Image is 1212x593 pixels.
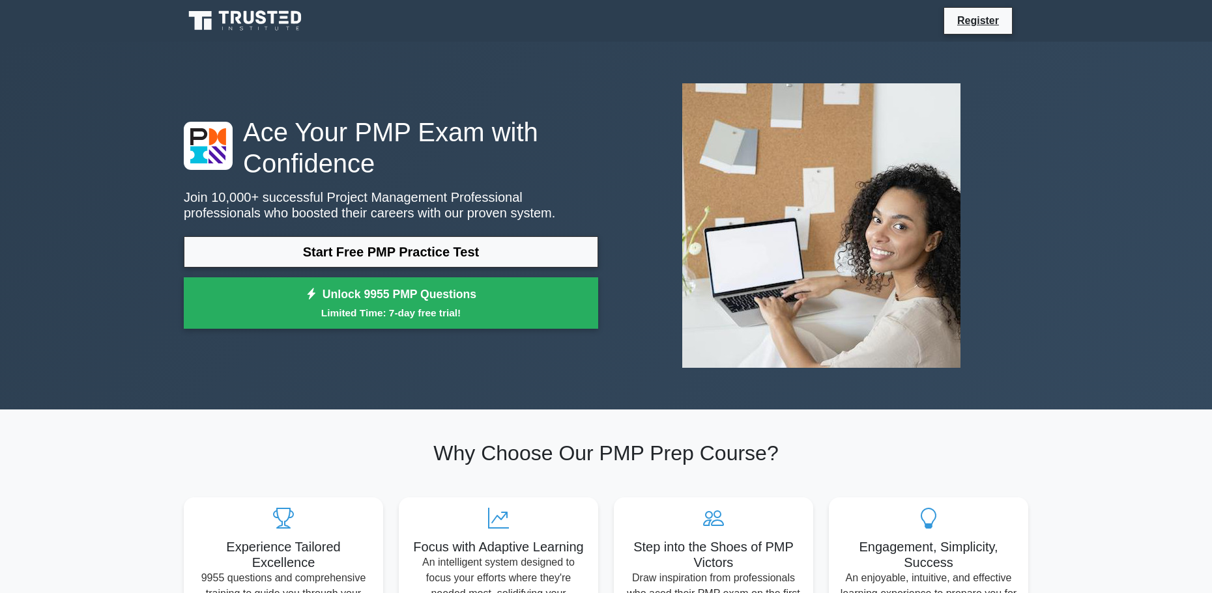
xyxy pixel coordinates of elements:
small: Limited Time: 7-day free trial! [200,305,582,320]
a: Register [949,12,1007,29]
a: Unlock 9955 PMP QuestionsLimited Time: 7-day free trial! [184,277,598,329]
a: Start Free PMP Practice Test [184,236,598,268]
h5: Engagement, Simplicity, Success [839,539,1018,570]
h5: Focus with Adaptive Learning [409,539,588,555]
p: Join 10,000+ successful Project Management Professional professionals who boosted their careers w... [184,189,598,221]
h5: Step into the Shoes of PMP Victors [624,539,803,570]
h1: Ace Your PMP Exam with Confidence [184,117,598,179]
h2: Why Choose Our PMP Prep Course? [184,441,1028,465]
h5: Experience Tailored Excellence [194,539,373,570]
